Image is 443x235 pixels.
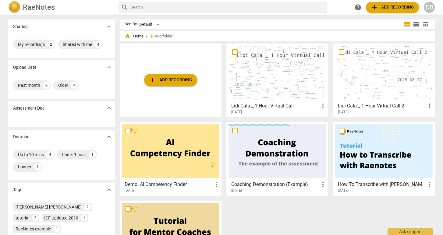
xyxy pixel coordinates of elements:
p: Assessment Due [13,105,44,111]
p: Tags [13,187,22,193]
div: ICF Updated 2019 [44,215,78,221]
h3: Lidi Cala _ 1 Hour Virtual Call 2 [338,102,426,110]
span: [DATE] [125,188,135,193]
div: 1 [53,226,60,232]
div: [PERSON_NAME] [PERSON_NAME] [16,204,82,210]
span: expand_more [105,186,113,193]
h3: Lidi Cala _ 1 Hour Virtual Call [231,102,319,110]
span: more_vert [426,102,433,110]
h3: Demo: AI Competency Finder [125,181,213,188]
span: Add recording [149,76,192,84]
h3: Coaching Demonstration (Example) [231,181,319,188]
span: table_chart [423,21,428,27]
div: Past month [18,82,40,88]
img: Logo [8,1,20,13]
span: add [149,33,155,39]
a: Lidi Cala _ 1 Hour Virtual Call[DATE] [229,46,326,114]
h3: How To Transcribe with RaeNotes [338,181,426,188]
div: Sort By [125,22,137,26]
button: Show more [105,132,114,141]
span: [DATE] [231,110,242,115]
span: expand_more [105,104,113,112]
span: [DATE] [338,110,349,115]
div: 2 [32,215,38,221]
button: List view [412,20,421,29]
span: more_vert [426,181,433,188]
div: 2 [84,204,91,210]
div: Up to 10 mins [18,152,44,158]
div: RaeNotes example [16,226,51,232]
span: home [125,33,131,39]
div: 4 [94,41,102,48]
a: Lidi Cala _ 1 Hour Virtual Call 2[DATE] [335,46,433,114]
button: Show more [105,63,114,72]
p: Duration [13,134,30,140]
div: Default [139,19,162,29]
span: view_list [413,21,420,28]
p: Upload Date [13,64,36,71]
span: more_vert [319,102,327,110]
div: 2 [43,82,50,89]
button: Show more [105,185,114,194]
a: Coaching Demonstration (Example)[DATE] [229,124,326,193]
span: search [121,4,128,11]
span: view_module [403,21,411,28]
a: LogoRaeNotes [8,1,114,13]
a: Help [353,2,363,13]
span: [DATE] [338,188,349,193]
span: add [149,76,156,84]
span: expand_more [105,133,113,140]
h2: RaeNotes [23,3,55,12]
div: Longer [18,164,31,170]
span: [DATE] [231,188,242,193]
button: Tile view [402,20,412,29]
div: My recordings [18,41,45,47]
div: Older [58,82,68,88]
button: Show more [105,103,114,113]
button: Upload [144,74,197,86]
span: expand_more [105,23,113,30]
p: Sharing [13,23,28,30]
div: tutorial [16,215,29,221]
div: 4 [46,151,54,158]
span: help [354,4,362,11]
span: more_vert [319,181,327,188]
input: Search [131,2,324,12]
span: Home [125,33,144,39]
a: Demo: AI Competency Finder[DATE] [122,124,219,193]
button: Show more [105,22,114,31]
div: 1 [81,215,87,221]
div: 2 [47,41,55,48]
span: more_vert [213,181,220,188]
div: 1 [89,151,96,158]
a: How To Transcribe with [PERSON_NAME][DATE] [335,124,433,193]
span: Add recording [371,4,414,11]
button: Table view [421,20,430,29]
span: add [371,4,378,11]
span: expand_more [105,64,113,71]
span: / [146,34,147,39]
div: 4 [71,82,78,89]
div: Ask support [388,228,433,235]
div: Under 1 hour [62,152,86,158]
button: DB [424,2,435,13]
span: Add folder [155,34,172,39]
button: Upload [366,2,419,13]
div: 1 [34,163,41,170]
div: Shared with me [63,41,92,47]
